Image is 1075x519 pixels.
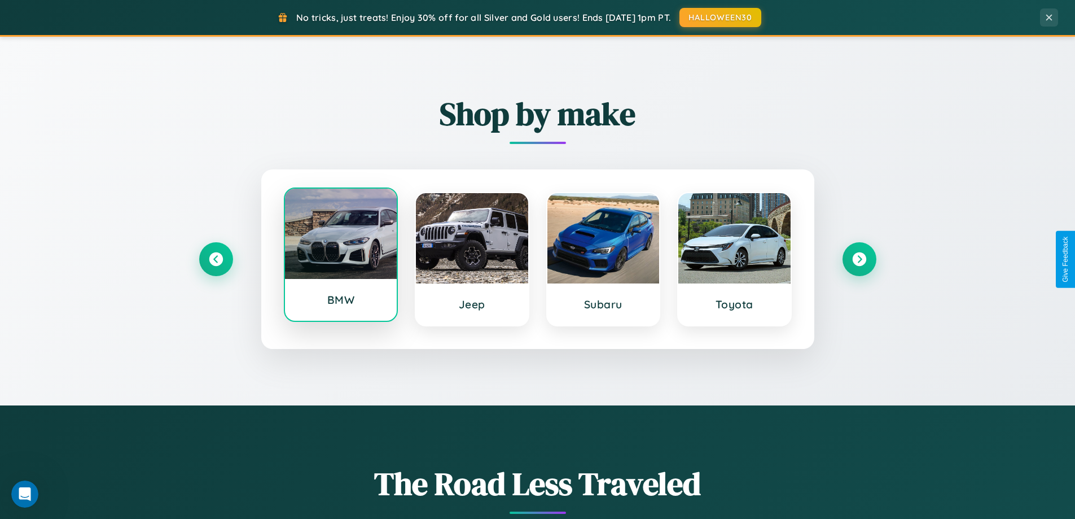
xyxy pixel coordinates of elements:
h3: Toyota [690,298,779,311]
iframe: Intercom live chat [11,481,38,508]
span: No tricks, just treats! Enjoy 30% off for all Silver and Gold users! Ends [DATE] 1pm PT. [296,12,671,23]
h3: Jeep [427,298,517,311]
h3: Subaru [559,298,648,311]
h2: Shop by make [199,92,876,136]
h1: The Road Less Traveled [199,462,876,505]
button: HALLOWEEN30 [679,8,761,27]
div: Give Feedback [1061,237,1069,282]
h3: BMW [296,293,386,307]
